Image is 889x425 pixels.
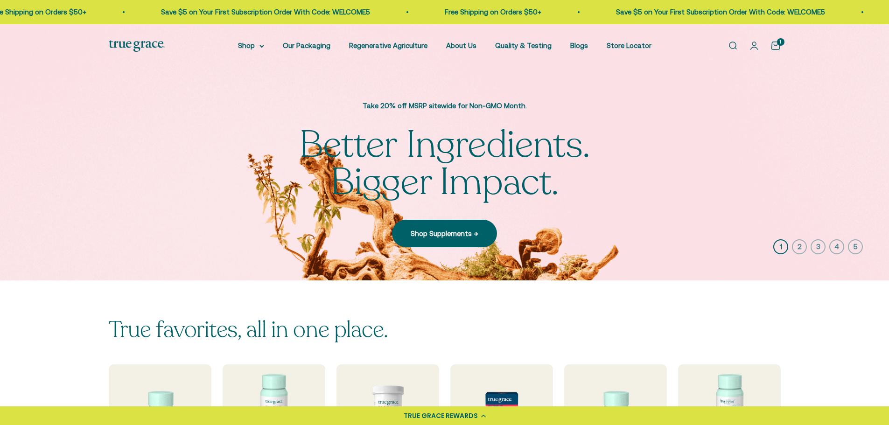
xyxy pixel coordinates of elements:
[495,42,552,49] a: Quality & Testing
[772,8,869,16] a: Free Shipping on Orders $50+
[349,42,427,49] a: Regenerative Agriculture
[291,100,599,111] p: Take 20% off MSRP sitewide for Non-GMO Month.
[404,411,478,421] div: TRUE GRACE REWARDS
[792,239,807,254] button: 2
[392,220,497,247] a: Shop Supplements →
[446,42,476,49] a: About Us
[848,239,863,254] button: 5
[489,7,698,18] p: Save $5 on Your First Subscription Order With Code: WELCOME5
[829,239,844,254] button: 4
[299,119,590,208] split-lines: Better Ingredients. Bigger Impact.
[607,42,651,49] a: Store Locator
[317,8,414,16] a: Free Shipping on Orders $50+
[811,239,826,254] button: 3
[773,239,788,254] button: 1
[777,38,784,46] cart-count: 1
[570,42,588,49] a: Blogs
[283,42,330,49] a: Our Packaging
[238,40,264,51] summary: Shop
[109,314,388,345] split-lines: True favorites, all in one place.
[34,7,243,18] p: Save $5 on Your First Subscription Order With Code: WELCOME5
